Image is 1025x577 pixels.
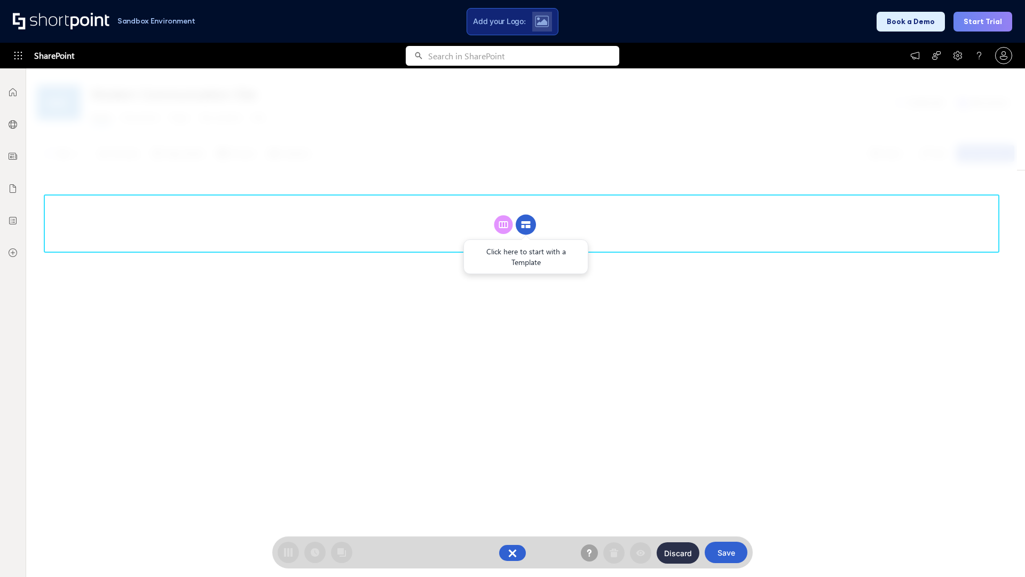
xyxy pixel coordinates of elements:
[877,12,945,32] button: Book a Demo
[34,43,74,68] span: SharePoint
[972,526,1025,577] iframe: Chat Widget
[117,18,195,24] h1: Sandbox Environment
[953,12,1012,32] button: Start Trial
[473,17,525,26] span: Add your Logo:
[657,542,699,564] button: Discard
[535,15,549,27] img: Upload logo
[428,46,619,66] input: Search in SharePoint
[705,542,747,563] button: Save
